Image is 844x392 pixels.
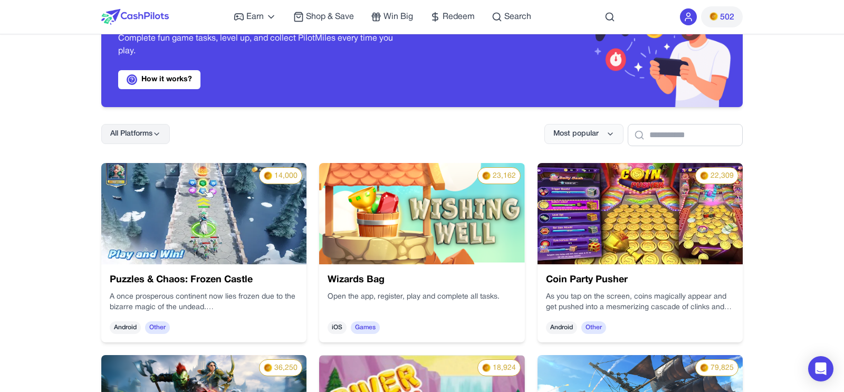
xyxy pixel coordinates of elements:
[701,6,743,27] button: PMs502
[553,129,599,139] span: Most popular
[118,32,405,58] p: Complete fun game tasks, level up, and collect PilotMiles every time you play.
[145,321,170,334] span: Other
[482,171,491,180] img: PMs
[246,11,264,23] span: Earn
[430,11,475,23] a: Redeem
[328,273,516,288] h3: Wizards Bag
[274,363,298,374] span: 36,250
[371,11,413,23] a: Win Big
[234,11,276,23] a: Earn
[538,163,743,264] img: d5e0e02e-69ea-45ef-8ed4-16e5faa69348.webp
[492,11,531,23] a: Search
[328,321,347,334] span: iOS
[544,124,624,144] button: Most popular
[808,356,833,381] div: Open Intercom Messenger
[493,363,516,374] span: 18,924
[711,171,734,181] span: 22,309
[546,273,734,288] h3: Coin Party Pusher
[504,11,531,23] span: Search
[101,124,170,144] button: All Platforms
[711,363,734,374] span: 79,825
[482,364,491,372] img: PMs
[383,11,413,23] span: Win Big
[110,321,141,334] span: Android
[443,11,475,23] span: Redeem
[546,292,734,313] p: As you tap on the screen, coins magically appear and get pushed into a mesmerizing cascade of cli...
[110,273,298,288] h3: Puzzles & Chaos: Frozen Castle
[293,11,354,23] a: Shop & Save
[700,364,708,372] img: PMs
[720,11,734,24] span: 502
[581,321,606,334] span: Other
[700,171,708,180] img: PMs
[493,171,516,181] span: 23,162
[110,292,298,313] p: A once prosperous continent now lies frozen due to the bizarre magic of the undead.
[306,11,354,23] span: Shop & Save
[546,321,577,334] span: Android
[351,321,380,334] span: Games
[264,171,272,180] img: PMs
[110,129,152,139] span: All Platforms
[101,9,169,25] img: CashPilots Logo
[118,70,200,89] a: How it works?
[319,163,524,264] img: 806132a8-51e1-4f21-8bb4-daaf7d807e4f.png
[328,292,516,302] p: Open the app, register, play and complete all tasks.
[709,12,718,21] img: PMs
[264,364,272,372] img: PMs
[101,163,306,264] img: 6540c1fe-bf44-4979-9fa5-46f4a2f6f4f7.webp
[274,171,298,181] span: 14,000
